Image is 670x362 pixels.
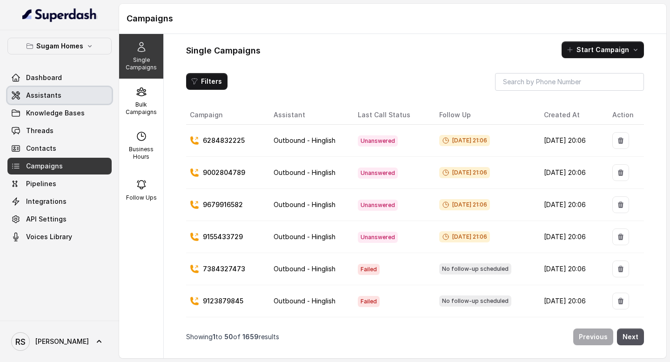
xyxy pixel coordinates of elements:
[439,167,490,178] span: [DATE] 21:06
[536,125,605,157] td: [DATE] 20:06
[7,328,112,355] a: [PERSON_NAME]
[15,337,26,347] text: RS
[617,328,644,345] button: Next
[7,211,112,228] a: API Settings
[439,295,511,307] span: No follow-up scheduled
[7,105,112,121] a: Knowledge Bases
[536,189,605,221] td: [DATE] 20:06
[358,264,380,275] span: Failed
[186,73,228,90] button: Filters
[26,126,54,135] span: Threads
[358,296,380,307] span: Failed
[203,232,243,241] p: 9155433729
[203,296,243,306] p: 9123879845
[536,285,605,317] td: [DATE] 20:06
[26,215,67,224] span: API Settings
[432,106,536,125] th: Follow Up
[358,232,398,243] span: Unanswered
[123,56,160,71] p: Single Campaigns
[439,135,490,146] span: [DATE] 21:06
[123,146,160,161] p: Business Hours
[7,193,112,210] a: Integrations
[7,38,112,54] button: Sugam Homes
[536,157,605,189] td: [DATE] 20:06
[26,144,56,153] span: Contacts
[439,199,490,210] span: [DATE] 21:06
[186,332,279,342] p: Showing to of results
[203,168,245,177] p: 9002804789
[536,221,605,253] td: [DATE] 20:06
[26,91,61,100] span: Assistants
[203,264,245,274] p: 7384327473
[439,231,490,242] span: [DATE] 21:06
[266,106,350,125] th: Assistant
[186,323,644,351] nav: Pagination
[26,232,72,241] span: Voices Library
[127,11,659,26] h1: Campaigns
[358,135,398,147] span: Unanswered
[35,337,89,346] span: [PERSON_NAME]
[7,69,112,86] a: Dashboard
[186,43,261,58] h1: Single Campaigns
[358,168,398,179] span: Unanswered
[274,136,335,144] span: Outbound - Hinglish
[536,106,605,125] th: Created At
[274,297,335,305] span: Outbound - Hinglish
[274,233,335,241] span: Outbound - Hinglish
[36,40,83,52] p: Sugam Homes
[213,333,215,341] span: 1
[439,263,511,275] span: No follow-up scheduled
[573,328,613,345] button: Previous
[203,136,245,145] p: 6284832225
[186,106,266,125] th: Campaign
[26,179,56,188] span: Pipelines
[7,87,112,104] a: Assistants
[203,200,243,209] p: 9679916582
[7,175,112,192] a: Pipelines
[7,228,112,245] a: Voices Library
[126,194,157,201] p: Follow Ups
[7,122,112,139] a: Threads
[123,101,160,116] p: Bulk Campaigns
[26,108,85,118] span: Knowledge Bases
[536,317,605,349] td: [DATE] 20:06
[26,197,67,206] span: Integrations
[274,201,335,208] span: Outbound - Hinglish
[224,333,233,341] span: 50
[605,106,644,125] th: Action
[274,168,335,176] span: Outbound - Hinglish
[350,106,432,125] th: Last Call Status
[7,158,112,174] a: Campaigns
[562,41,644,58] button: Start Campaign
[274,265,335,273] span: Outbound - Hinglish
[242,333,259,341] span: 1659
[22,7,97,22] img: light.svg
[7,140,112,157] a: Contacts
[358,200,398,211] span: Unanswered
[495,73,644,91] input: Search by Phone Number
[26,73,62,82] span: Dashboard
[26,161,63,171] span: Campaigns
[536,253,605,285] td: [DATE] 20:06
